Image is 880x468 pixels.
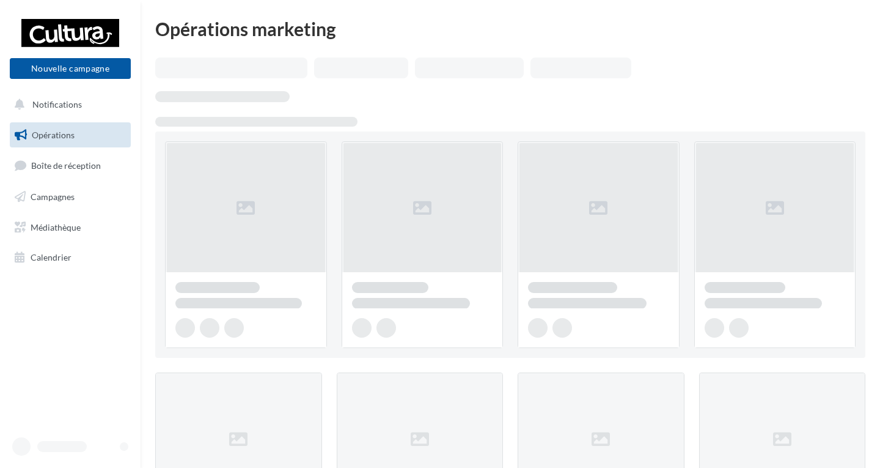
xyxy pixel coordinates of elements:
a: Campagnes [7,184,133,210]
a: Calendrier [7,245,133,270]
span: Médiathèque [31,221,81,232]
span: Calendrier [31,252,71,262]
a: Boîte de réception [7,152,133,179]
button: Notifications [7,92,128,117]
button: Nouvelle campagne [10,58,131,79]
span: Opérations [32,130,75,140]
div: Opérations marketing [155,20,865,38]
span: Boîte de réception [31,160,101,171]
a: Opérations [7,122,133,148]
a: Médiathèque [7,215,133,240]
span: Campagnes [31,191,75,202]
span: Notifications [32,99,82,110]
